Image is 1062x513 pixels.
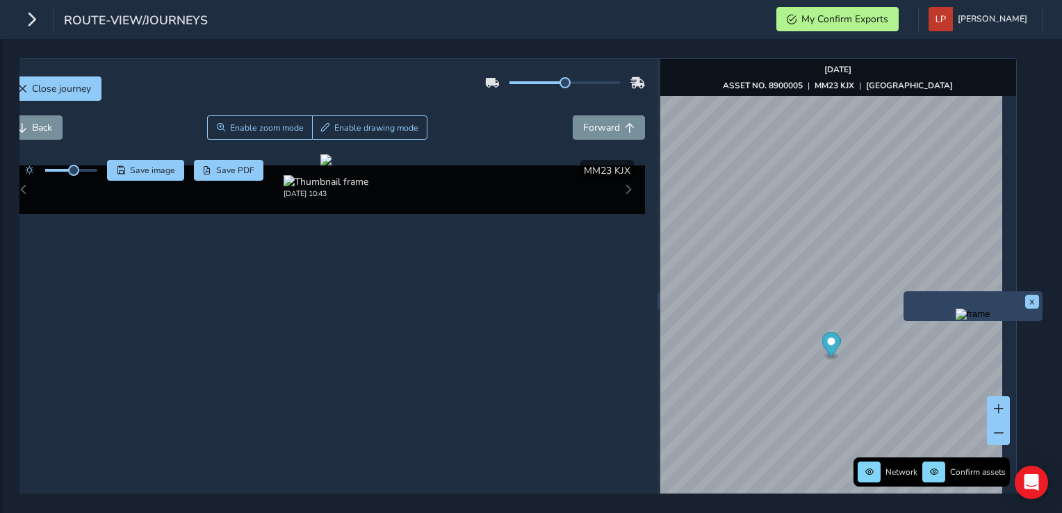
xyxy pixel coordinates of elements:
button: x [1025,295,1039,309]
strong: MM23 KJX [815,80,854,91]
span: Forward [583,121,620,134]
span: Close journey [32,82,91,95]
button: Zoom [207,115,312,140]
span: Enable drawing mode [334,122,418,133]
span: Back [32,121,52,134]
div: Map marker [822,332,840,361]
span: Network [885,466,917,478]
button: Preview frame [907,309,1039,318]
span: Confirm assets [950,466,1006,478]
button: Save [107,160,184,181]
span: Save image [130,165,175,176]
div: | | [723,80,953,91]
strong: [DATE] [824,64,851,75]
button: Close journey [7,76,101,101]
div: Open Intercom Messenger [1015,466,1048,499]
button: Back [7,115,63,140]
span: [PERSON_NAME] [958,7,1027,31]
strong: ASSET NO. 8900005 [723,80,803,91]
span: Save PDF [216,165,254,176]
img: diamond-layout [929,7,953,31]
img: frame [956,309,990,320]
button: PDF [194,160,264,181]
span: Enable zoom mode [230,122,304,133]
span: MM23 KJX [584,164,630,177]
span: My Confirm Exports [801,13,888,26]
img: Thumbnail frame [284,175,368,188]
button: [PERSON_NAME] [929,7,1032,31]
span: route-view/journeys [64,12,208,31]
button: Draw [312,115,428,140]
button: Forward [573,115,645,140]
div: [DATE] 10:43 [284,188,368,199]
strong: [GEOGRAPHIC_DATA] [866,80,953,91]
button: My Confirm Exports [776,7,899,31]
